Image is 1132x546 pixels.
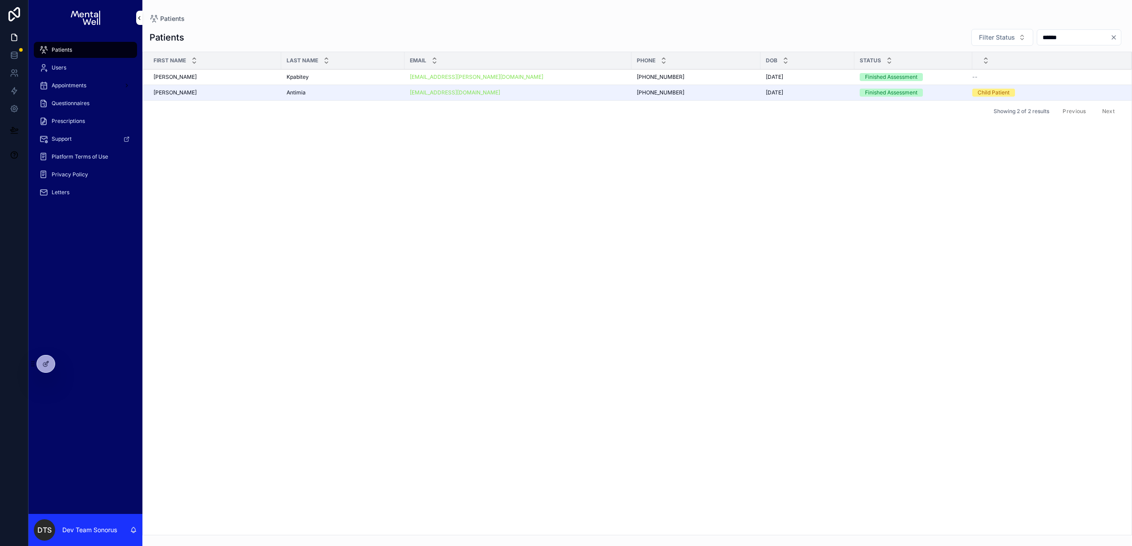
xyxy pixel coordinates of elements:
span: Users [52,64,66,71]
span: Patients [160,14,185,23]
a: [PERSON_NAME] [154,89,276,96]
span: Platform Terms of Use [52,153,108,160]
a: Kpabitey [287,73,399,81]
a: [PHONE_NUMBER] [637,73,755,81]
a: Finished Assessment [860,73,967,81]
a: Antimia [287,89,399,96]
a: Finished Assessment [860,89,967,97]
a: [PHONE_NUMBER] [637,89,755,96]
span: DTS [37,525,52,535]
a: Letters [34,184,137,200]
span: First Name [154,57,186,64]
a: Support [34,131,137,147]
span: Last Name [287,57,318,64]
span: Status [860,57,881,64]
a: [EMAIL_ADDRESS][PERSON_NAME][DOMAIN_NAME] [410,73,626,81]
span: Email [410,57,426,64]
span: Questionnaires [52,100,89,107]
span: Showing 2 of 2 results [994,108,1049,115]
a: [EMAIL_ADDRESS][DOMAIN_NAME] [410,89,500,96]
p: Dev Team Sonorus [62,526,117,534]
a: [DATE] [766,89,849,96]
div: scrollable content [28,36,142,212]
button: Select Button [971,29,1033,46]
span: [PHONE_NUMBER] [637,89,684,96]
span: [PERSON_NAME] [154,89,197,96]
span: DOB [766,57,777,64]
span: Filter Status [979,33,1015,42]
span: Privacy Policy [52,171,88,178]
button: Clear [1110,34,1121,41]
a: Child Patient [972,89,1121,97]
span: Appointments [52,82,86,89]
a: [EMAIL_ADDRESS][PERSON_NAME][DOMAIN_NAME] [410,73,543,81]
a: Questionnaires [34,95,137,111]
span: [DATE] [766,73,783,81]
a: [EMAIL_ADDRESS][DOMAIN_NAME] [410,89,626,96]
div: Finished Assessment [865,73,918,81]
div: Finished Assessment [865,89,918,97]
a: Users [34,60,137,76]
span: Prescriptions [52,118,85,125]
a: Prescriptions [34,113,137,129]
span: -- [972,73,978,81]
span: Letters [52,189,69,196]
span: [PERSON_NAME] [154,73,197,81]
a: Appointments [34,77,137,94]
span: Antimia [287,89,306,96]
span: [DATE] [766,89,783,96]
a: Platform Terms of Use [34,149,137,165]
span: Patients [52,46,72,53]
h1: Patients [150,31,184,44]
span: Kpabitey [287,73,309,81]
img: App logo [71,11,100,25]
span: Support [52,135,72,143]
a: Privacy Policy [34,167,137,183]
div: Child Patient [978,89,1010,97]
a: [PERSON_NAME] [154,73,276,81]
a: -- [972,73,1121,81]
a: [DATE] [766,73,849,81]
span: Phone [637,57,655,64]
span: [PHONE_NUMBER] [637,73,684,81]
a: Patients [150,14,185,23]
a: Patients [34,42,137,58]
